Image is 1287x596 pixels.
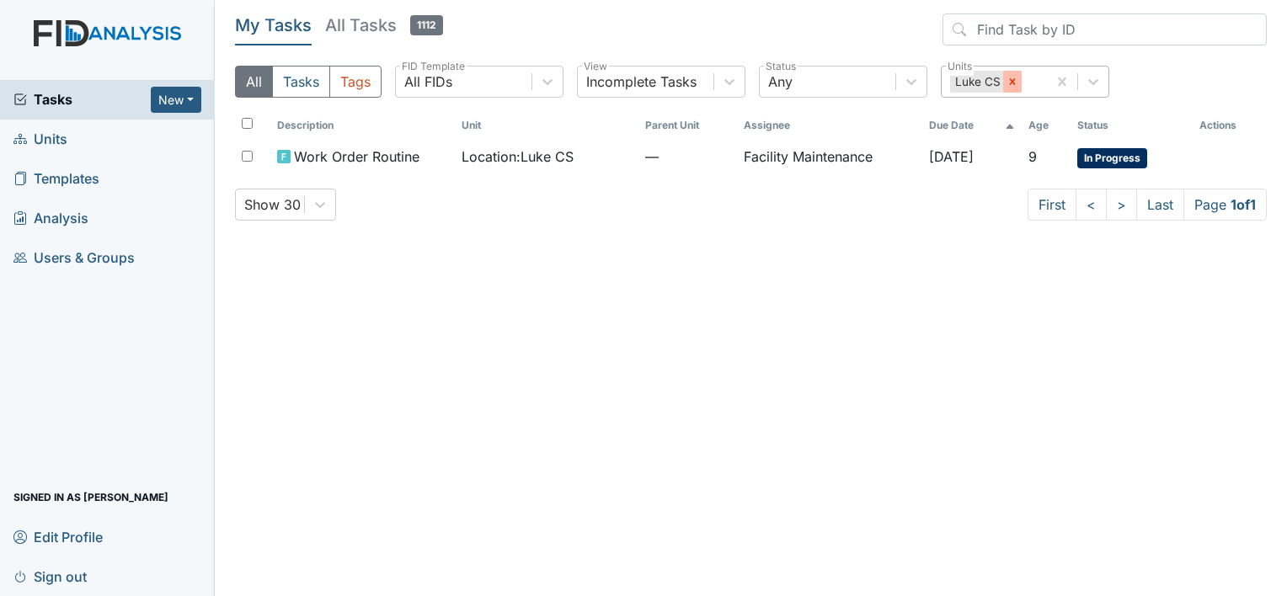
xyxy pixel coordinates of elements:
nav: task-pagination [1028,189,1267,221]
span: Analysis [13,205,88,231]
span: 9 [1028,148,1037,165]
span: [DATE] [929,148,974,165]
div: Incomplete Tasks [586,72,697,92]
a: Last [1136,189,1184,221]
button: New [151,87,201,113]
span: Signed in as [PERSON_NAME] [13,484,168,510]
span: Units [13,126,67,152]
th: Toggle SortBy [1022,111,1071,140]
th: Toggle SortBy [270,111,455,140]
button: Tasks [272,66,330,98]
span: Page [1183,189,1267,221]
div: All FIDs [404,72,452,92]
th: Toggle SortBy [638,111,737,140]
th: Assignee [737,111,921,140]
div: Luke CS [950,71,1003,93]
span: Users & Groups [13,245,135,271]
span: Edit Profile [13,524,103,550]
h5: All Tasks [325,13,443,37]
td: Facility Maintenance [737,140,921,175]
strong: 1 of 1 [1231,196,1256,213]
button: All [235,66,273,98]
th: Toggle SortBy [922,111,1022,140]
div: Any [768,72,793,92]
div: Type filter [235,66,382,98]
span: Sign out [13,563,87,589]
a: < [1076,189,1107,221]
span: Location : Luke CS [462,146,574,167]
a: Tasks [13,89,151,109]
h5: My Tasks [235,13,312,37]
a: > [1106,189,1137,221]
span: — [645,146,730,167]
a: First [1028,189,1076,221]
span: Work Order Routine [294,146,419,167]
div: Show 30 [244,194,301,215]
span: 1112 [410,15,443,35]
input: Find Task by ID [943,13,1267,45]
th: Actions [1193,111,1267,140]
span: Templates [13,166,99,192]
th: Toggle SortBy [1071,111,1193,140]
input: Toggle All Rows Selected [242,118,253,129]
th: Toggle SortBy [455,111,638,140]
span: In Progress [1077,148,1147,168]
button: Tags [329,66,382,98]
